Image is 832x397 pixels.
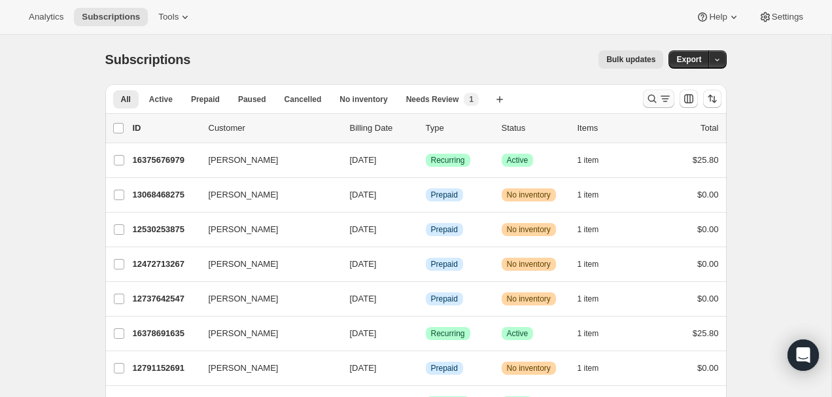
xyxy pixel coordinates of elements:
button: [PERSON_NAME] [201,184,332,205]
p: 16375676979 [133,154,198,167]
button: Customize table column order and visibility [680,90,698,108]
button: 1 item [578,290,614,308]
div: 12530253875[PERSON_NAME][DATE]InfoPrepaidWarningNo inventory1 item$0.00 [133,220,719,239]
button: [PERSON_NAME] [201,358,332,379]
span: No inventory [339,94,387,105]
span: $25.80 [693,155,719,165]
div: 12737642547[PERSON_NAME][DATE]InfoPrepaidWarningNo inventory1 item$0.00 [133,290,719,308]
button: 1 item [578,359,614,377]
div: 12791152691[PERSON_NAME][DATE]InfoPrepaidWarningNo inventory1 item$0.00 [133,359,719,377]
span: [DATE] [350,363,377,373]
span: $0.00 [697,294,719,303]
button: Help [688,8,748,26]
span: No inventory [507,294,551,304]
span: Prepaid [431,224,458,235]
button: [PERSON_NAME] [201,288,332,309]
button: 1 item [578,324,614,343]
div: 12472713267[PERSON_NAME][DATE]InfoPrepaidWarningNo inventory1 item$0.00 [133,255,719,273]
span: $0.00 [697,259,719,269]
span: Paused [238,94,266,105]
span: Cancelled [285,94,322,105]
span: [DATE] [350,294,377,303]
button: Subscriptions [74,8,148,26]
span: No inventory [507,259,551,269]
button: 1 item [578,186,614,204]
span: 1 [469,94,474,105]
span: [DATE] [350,259,377,269]
span: Prepaid [191,94,220,105]
div: 16378691635[PERSON_NAME][DATE]SuccessRecurringSuccessActive1 item$25.80 [133,324,719,343]
span: [DATE] [350,190,377,199]
p: 12472713267 [133,258,198,271]
span: Active [507,328,529,339]
div: Items [578,122,643,135]
button: Bulk updates [598,50,663,69]
span: $0.00 [697,224,719,234]
span: [DATE] [350,328,377,338]
span: 1 item [578,259,599,269]
p: Status [502,122,567,135]
p: 16378691635 [133,327,198,340]
span: 1 item [578,328,599,339]
span: Prepaid [431,294,458,304]
span: Export [676,54,701,65]
span: $25.80 [693,328,719,338]
span: [PERSON_NAME] [209,154,279,167]
span: Active [149,94,173,105]
p: Total [701,122,718,135]
span: 1 item [578,294,599,304]
div: IDCustomerBilling DateTypeStatusItemsTotal [133,122,719,135]
div: Type [426,122,491,135]
button: [PERSON_NAME] [201,219,332,240]
span: 1 item [578,155,599,165]
span: Prepaid [431,259,458,269]
span: 1 item [578,190,599,200]
span: [DATE] [350,224,377,234]
button: 1 item [578,220,614,239]
span: Subscriptions [82,12,140,22]
span: Recurring [431,328,465,339]
button: Tools [150,8,199,26]
p: Customer [209,122,339,135]
span: [PERSON_NAME] [209,188,279,201]
button: Settings [751,8,811,26]
span: 1 item [578,224,599,235]
p: 12737642547 [133,292,198,305]
span: 1 item [578,363,599,373]
span: No inventory [507,363,551,373]
span: [PERSON_NAME] [209,223,279,236]
span: All [121,94,131,105]
button: Create new view [489,90,510,109]
button: Sort the results [703,90,721,108]
span: [PERSON_NAME] [209,362,279,375]
button: Export [668,50,709,69]
button: [PERSON_NAME] [201,323,332,344]
span: Help [709,12,727,22]
button: 1 item [578,151,614,169]
span: Subscriptions [105,52,191,67]
span: No inventory [507,224,551,235]
span: Active [507,155,529,165]
div: Open Intercom Messenger [788,339,819,371]
p: 12530253875 [133,223,198,236]
p: Billing Date [350,122,415,135]
span: Settings [772,12,803,22]
button: [PERSON_NAME] [201,150,332,171]
span: $0.00 [697,190,719,199]
span: Analytics [29,12,63,22]
span: [PERSON_NAME] [209,258,279,271]
p: ID [133,122,198,135]
span: [PERSON_NAME] [209,327,279,340]
span: [PERSON_NAME] [209,292,279,305]
span: [DATE] [350,155,377,165]
p: 12791152691 [133,362,198,375]
span: Recurring [431,155,465,165]
p: 13068468275 [133,188,198,201]
span: No inventory [507,190,551,200]
button: [PERSON_NAME] [201,254,332,275]
button: Analytics [21,8,71,26]
button: Search and filter results [643,90,674,108]
div: 13068468275[PERSON_NAME][DATE]InfoPrepaidWarningNo inventory1 item$0.00 [133,186,719,204]
span: Prepaid [431,363,458,373]
span: $0.00 [697,363,719,373]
